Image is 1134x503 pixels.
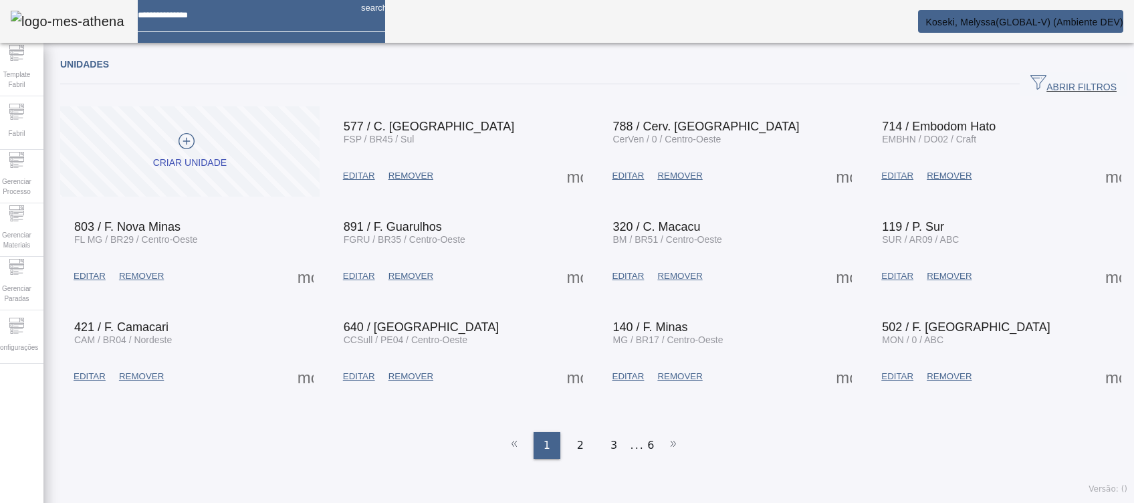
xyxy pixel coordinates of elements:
[882,234,959,245] span: SUR / AR09 / ABC
[881,370,913,383] span: EDITAR
[881,169,913,183] span: EDITAR
[882,134,976,144] span: EMBHN / DO02 / Craft
[344,134,415,144] span: FSP / BR45 / Sul
[882,220,944,233] span: 119 / P. Sur
[610,437,617,454] span: 3
[563,264,587,288] button: Mais
[651,365,709,389] button: REMOVER
[119,370,164,383] span: REMOVER
[67,365,112,389] button: EDITAR
[344,234,465,245] span: FGRU / BR35 / Centro-Oeste
[612,169,645,183] span: EDITAR
[613,234,722,245] span: BM / BR51 / Centro-Oeste
[336,365,382,389] button: EDITAR
[613,334,723,345] span: MG / BR17 / Centro-Oeste
[153,157,227,170] div: Criar unidade
[920,264,978,288] button: REMOVER
[832,264,856,288] button: Mais
[11,11,124,32] img: logo-mes-athena
[1020,72,1127,96] button: ABRIR FILTROS
[60,106,320,197] button: Criar unidade
[875,365,920,389] button: EDITAR
[119,270,164,283] span: REMOVER
[613,120,800,133] span: 788 / Cerv. [GEOGRAPHIC_DATA]
[651,164,709,188] button: REMOVER
[382,365,440,389] button: REMOVER
[577,437,584,454] span: 2
[925,17,1123,27] span: Koseki, Melyssa(GLOBAL-V) (Ambiente DEV)
[613,320,688,334] span: 140 / F. Minas
[336,264,382,288] button: EDITAR
[294,365,318,389] button: Mais
[344,334,467,345] span: CCSull / PE04 / Centro-Oeste
[875,264,920,288] button: EDITAR
[344,220,442,233] span: 891 / F. Guarulhos
[294,264,318,288] button: Mais
[74,370,106,383] span: EDITAR
[613,220,701,233] span: 320 / C. Macacu
[563,164,587,188] button: Mais
[832,164,856,188] button: Mais
[112,365,171,389] button: REMOVER
[1101,164,1125,188] button: Mais
[343,169,375,183] span: EDITAR
[382,264,440,288] button: REMOVER
[875,164,920,188] button: EDITAR
[74,270,106,283] span: EDITAR
[920,365,978,389] button: REMOVER
[651,264,709,288] button: REMOVER
[631,432,644,459] li: ...
[344,120,514,133] span: 577 / C. [GEOGRAPHIC_DATA]
[343,370,375,383] span: EDITAR
[1101,264,1125,288] button: Mais
[606,264,651,288] button: EDITAR
[881,270,913,283] span: EDITAR
[382,164,440,188] button: REMOVER
[1030,74,1117,94] span: ABRIR FILTROS
[882,334,943,345] span: MON / 0 / ABC
[74,234,198,245] span: FL MG / BR29 / Centro-Oeste
[336,164,382,188] button: EDITAR
[882,120,996,133] span: 714 / Embodom Hato
[67,264,112,288] button: EDITAR
[388,169,433,183] span: REMOVER
[612,370,645,383] span: EDITAR
[344,320,499,334] span: 640 / [GEOGRAPHIC_DATA]
[74,334,172,345] span: CAM / BR04 / Nordeste
[647,432,654,459] li: 6
[388,370,433,383] span: REMOVER
[882,320,1050,334] span: 502 / F. [GEOGRAPHIC_DATA]
[606,365,651,389] button: EDITAR
[74,220,181,233] span: 803 / F. Nova Minas
[920,164,978,188] button: REMOVER
[4,124,29,142] span: Fabril
[927,270,972,283] span: REMOVER
[613,134,721,144] span: CerVen / 0 / Centro-Oeste
[657,370,702,383] span: REMOVER
[388,270,433,283] span: REMOVER
[1089,484,1127,494] span: Versão: ()
[60,59,109,70] span: Unidades
[343,270,375,283] span: EDITAR
[606,164,651,188] button: EDITAR
[927,169,972,183] span: REMOVER
[657,169,702,183] span: REMOVER
[927,370,972,383] span: REMOVER
[832,365,856,389] button: Mais
[657,270,702,283] span: REMOVER
[112,264,171,288] button: REMOVER
[612,270,645,283] span: EDITAR
[1101,365,1125,389] button: Mais
[74,320,168,334] span: 421 / F. Camacari
[563,365,587,389] button: Mais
